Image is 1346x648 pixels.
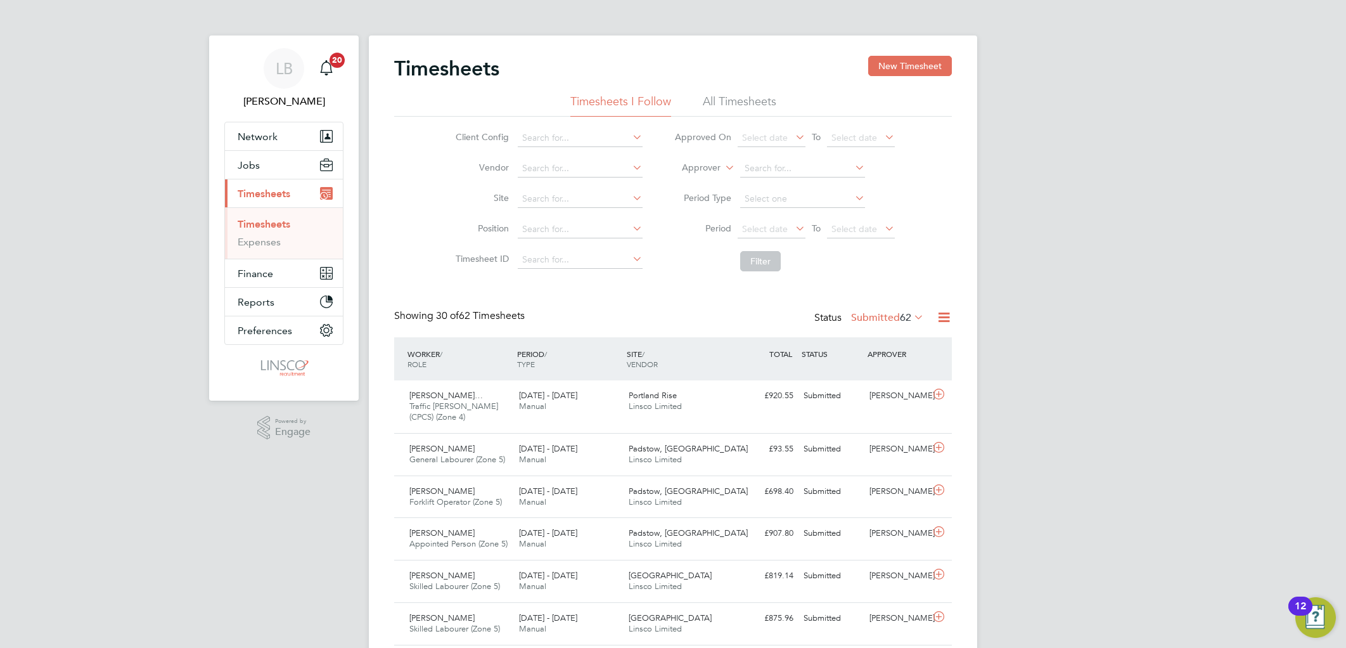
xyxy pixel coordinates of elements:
[409,538,508,549] span: Appointed Person (Zone 5)
[404,342,514,375] div: WORKER
[798,481,864,502] div: Submitted
[629,443,748,454] span: Padstow, [GEOGRAPHIC_DATA]
[769,349,792,359] span: TOTAL
[519,401,546,411] span: Manual
[238,268,273,280] span: Finance
[674,131,731,143] label: Approved On
[225,288,343,316] button: Reports
[629,570,712,581] span: [GEOGRAPHIC_DATA]
[740,190,865,208] input: Select one
[629,486,748,496] span: Padstow, [GEOGRAPHIC_DATA]
[629,623,682,634] span: Linsco Limited
[519,486,577,496] span: [DATE] - [DATE]
[276,60,293,77] span: LB
[864,439,930,460] div: [PERSON_NAME]
[409,623,500,634] span: Skilled Labourer (Zone 5)
[831,132,877,143] span: Select date
[238,159,260,171] span: Jobs
[452,223,509,234] label: Position
[519,390,577,401] span: [DATE] - [DATE]
[798,439,864,460] div: Submitted
[238,131,278,143] span: Network
[629,538,682,549] span: Linsco Limited
[409,612,475,623] span: [PERSON_NAME]
[225,316,343,344] button: Preferences
[518,129,643,147] input: Search for...
[624,342,733,375] div: SITE
[864,608,930,629] div: [PERSON_NAME]
[733,386,798,406] div: £920.55
[225,179,343,207] button: Timesheets
[452,131,509,143] label: Client Config
[519,623,546,634] span: Manual
[314,48,339,89] a: 20
[209,36,359,401] nav: Main navigation
[409,401,498,422] span: Traffic [PERSON_NAME] (CPCS) (Zone 4)
[733,566,798,586] div: £819.14
[733,439,798,460] div: £93.55
[733,608,798,629] div: £875.96
[225,151,343,179] button: Jobs
[238,188,290,200] span: Timesheets
[224,48,343,109] a: LB[PERSON_NAME]
[831,223,877,235] span: Select date
[409,486,475,496] span: [PERSON_NAME]
[225,122,343,150] button: Network
[394,56,499,81] h2: Timesheets
[742,132,788,143] span: Select date
[409,528,475,538] span: [PERSON_NAME]
[851,311,924,324] label: Submitted
[275,416,311,427] span: Powered by
[627,359,658,369] span: VENDOR
[519,528,577,538] span: [DATE] - [DATE]
[629,612,712,623] span: [GEOGRAPHIC_DATA]
[629,581,682,592] span: Linsco Limited
[674,223,731,234] label: Period
[518,251,643,269] input: Search for...
[1295,597,1336,638] button: Open Resource Center, 12 new notifications
[409,390,483,401] span: [PERSON_NAME]…
[798,523,864,544] div: Submitted
[275,427,311,437] span: Engage
[629,496,682,507] span: Linsco Limited
[808,129,824,145] span: To
[407,359,426,369] span: ROLE
[519,538,546,549] span: Manual
[409,581,500,592] span: Skilled Labourer (Zone 5)
[436,309,459,322] span: 30 of
[519,612,577,623] span: [DATE] - [DATE]
[864,386,930,406] div: [PERSON_NAME]
[409,570,475,581] span: [PERSON_NAME]
[868,56,952,76] button: New Timesheet
[629,528,748,538] span: Padstow, [GEOGRAPHIC_DATA]
[257,358,310,378] img: linsco-logo-retina.png
[674,192,731,204] label: Period Type
[629,390,677,401] span: Portland Rise
[798,342,864,365] div: STATUS
[409,496,502,507] span: Forklift Operator (Zone 5)
[864,566,930,586] div: [PERSON_NAME]
[519,581,546,592] span: Manual
[519,570,577,581] span: [DATE] - [DATE]
[570,94,671,117] li: Timesheets I Follow
[663,162,721,174] label: Approver
[440,349,442,359] span: /
[394,309,527,323] div: Showing
[257,416,311,440] a: Powered byEngage
[225,207,343,259] div: Timesheets
[1295,606,1306,623] div: 12
[740,160,865,178] input: Search for...
[238,218,290,230] a: Timesheets
[452,192,509,204] label: Site
[642,349,644,359] span: /
[519,443,577,454] span: [DATE] - [DATE]
[798,386,864,406] div: Submitted
[238,236,281,248] a: Expenses
[864,523,930,544] div: [PERSON_NAME]
[436,309,525,322] span: 62 Timesheets
[224,358,343,378] a: Go to home page
[808,220,824,237] span: To
[864,481,930,502] div: [PERSON_NAME]
[409,443,475,454] span: [PERSON_NAME]
[798,608,864,629] div: Submitted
